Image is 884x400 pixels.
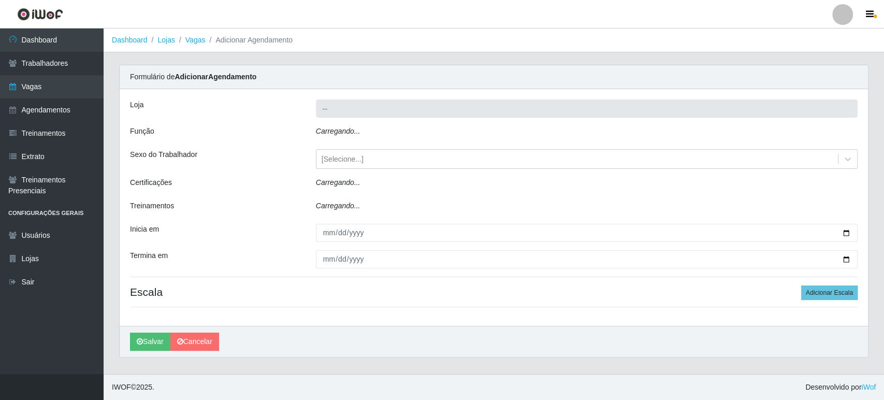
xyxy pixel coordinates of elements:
[130,99,143,110] label: Loja
[130,177,172,188] label: Certificações
[170,333,219,351] a: Cancelar
[130,201,174,211] label: Treinamentos
[112,36,148,44] a: Dashboard
[130,250,168,261] label: Termina em
[316,224,858,242] input: 00/00/0000
[801,285,858,300] button: Adicionar Escala
[112,382,154,393] span: © 2025 .
[175,73,256,81] strong: Adicionar Agendamento
[205,35,293,46] li: Adicionar Agendamento
[130,333,170,351] button: Salvar
[17,8,63,21] img: CoreUI Logo
[130,149,197,160] label: Sexo do Trabalhador
[322,154,364,165] div: [Selecione...]
[861,383,876,391] a: iWof
[316,202,360,210] i: Carregando...
[130,224,159,235] label: Inicia em
[316,250,858,268] input: 00/00/0000
[157,36,175,44] a: Lojas
[316,178,360,187] i: Carregando...
[130,285,858,298] h4: Escala
[316,127,360,135] i: Carregando...
[120,65,868,89] div: Formulário de
[112,383,131,391] span: IWOF
[185,36,206,44] a: Vagas
[805,382,876,393] span: Desenvolvido por
[104,28,884,52] nav: breadcrumb
[130,126,154,137] label: Função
